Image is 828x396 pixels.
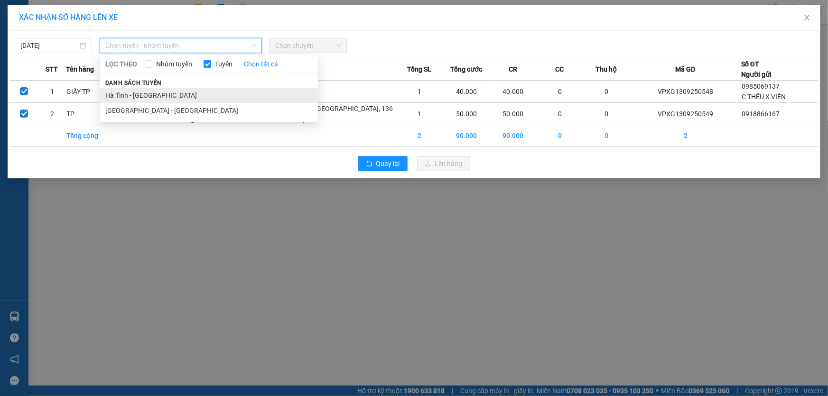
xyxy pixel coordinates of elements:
span: Thu hộ [595,64,617,74]
td: 2 [630,125,742,147]
td: 50.000 [443,103,490,125]
span: CR [509,64,517,74]
td: 1 [396,81,443,103]
a: Chọn tất cả [244,59,278,69]
td: 0 [537,103,584,125]
td: 0 [537,81,584,103]
span: Tổng cước [450,64,482,74]
input: 13/09/2025 [20,40,78,51]
td: 0 [583,81,630,103]
li: [GEOGRAPHIC_DATA] - [GEOGRAPHIC_DATA] [100,103,318,118]
button: uploadLên hàng [417,156,470,171]
span: CC [555,64,564,74]
td: 0 [583,103,630,125]
span: close [803,14,811,21]
span: C THÊU X VIÊN [742,93,786,101]
td: 0971317465 [265,81,396,103]
span: STT [46,64,58,74]
td: 90.000 [443,125,490,147]
td: 2 [396,125,443,147]
li: Hà Tĩnh - [GEOGRAPHIC_DATA] [100,88,318,103]
td: VPXG1309250548 [630,81,742,103]
td: GIẤY TP [66,81,113,103]
td: 0 [583,125,630,147]
span: Quay lại [376,158,400,169]
td: VPXG1309250549 [630,103,742,125]
td: 90.000 [490,125,537,147]
span: Danh sách tuyến [100,79,167,87]
span: Chọn tuyến - nhóm tuyến [105,38,256,53]
span: Tổng SL [407,64,431,74]
td: 40.000 [490,81,537,103]
span: Tên hàng [66,64,94,74]
td: 50.000 [490,103,537,125]
button: Close [794,5,820,31]
span: LỌC THEO [105,59,137,69]
span: 0985069137 [742,83,780,90]
span: rollback [366,160,372,168]
td: TÒA R2, CC THE [GEOGRAPHIC_DATA], 136 HỒ TÙNG MẬU [265,103,396,125]
td: 1 [396,103,443,125]
span: Nhóm tuyến [152,59,196,69]
span: 0918866167 [742,110,780,118]
td: 40.000 [443,81,490,103]
td: Tổng cộng [66,125,113,147]
div: Số ĐT Người gửi [741,59,772,80]
span: XÁC NHẬN SỐ HÀNG LÊN XE [19,13,118,22]
td: 1 [38,81,66,103]
span: Mã GD [676,64,696,74]
td: TP [66,103,113,125]
span: Tuyến [211,59,236,69]
td: 2 [38,103,66,125]
span: down [251,43,257,48]
span: Chọn chuyến [275,38,341,53]
td: 0 [537,125,584,147]
button: rollbackQuay lại [358,156,408,171]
